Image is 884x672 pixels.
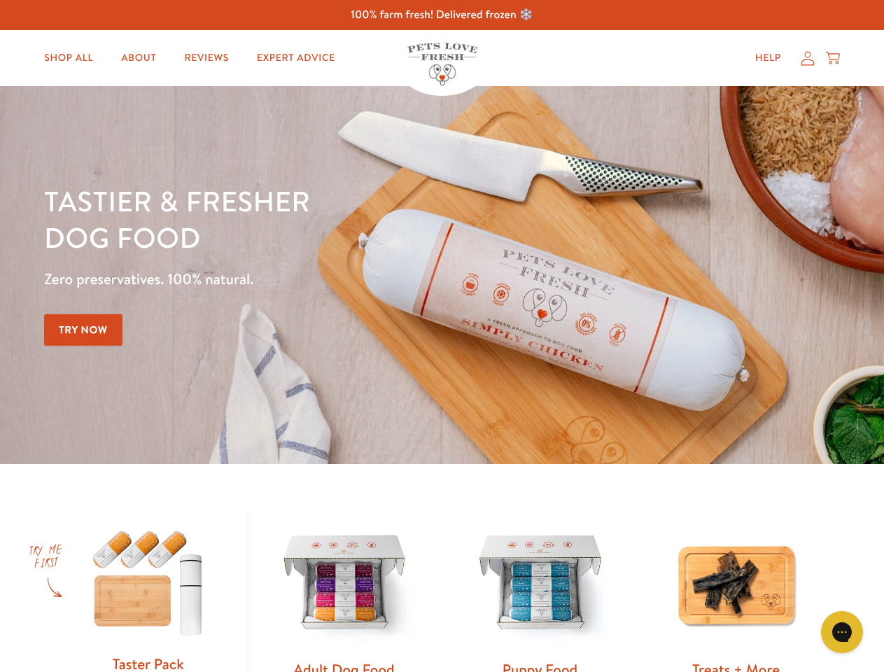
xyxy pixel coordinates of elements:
[44,267,575,292] p: Zero preservatives. 100% natural.
[173,44,239,72] a: Reviews
[33,44,104,72] a: Shop All
[246,44,346,72] a: Expert Advice
[814,606,870,658] iframe: Gorgias live chat messenger
[110,44,167,72] a: About
[44,314,122,346] a: Try Now
[407,43,477,85] img: Pets Love Fresh
[744,44,792,72] a: Help
[44,183,575,255] h1: Tastier & fresher dog food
